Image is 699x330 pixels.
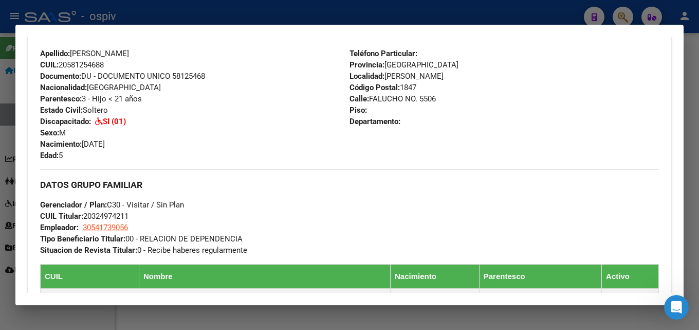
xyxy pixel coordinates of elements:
[40,151,59,160] strong: Edad:
[41,265,139,289] th: CUIL
[40,60,104,70] span: 20581254688
[349,83,416,92] span: 1847
[40,49,70,58] strong: Apellido:
[139,289,390,314] td: [PERSON_NAME] [PERSON_NAME] -
[349,72,444,81] span: [PERSON_NAME]
[40,94,142,103] span: 3 - Hijo < 21 años
[83,223,128,232] span: 30541739056
[40,128,59,137] strong: Sexo:
[40,72,205,81] span: DU - DOCUMENTO UNICO 58125468
[40,49,129,58] span: [PERSON_NAME]
[349,83,400,92] strong: Código Postal:
[349,94,436,103] span: FALUCHO NO. 5506
[40,223,79,232] strong: Empleador:
[40,246,247,255] span: 0 - Recibe haberes regularmente
[40,212,83,221] strong: CUIL Titular:
[40,106,83,115] strong: Estado Civil:
[349,94,369,103] strong: Calle:
[479,265,601,289] th: Parentesco
[40,151,63,160] span: 5
[40,106,108,115] span: Soltero
[40,117,91,126] strong: Discapacitado:
[391,289,480,314] td: [DATE]
[40,246,137,255] strong: Situacion de Revista Titular:
[40,60,59,70] strong: CUIL:
[349,117,400,126] strong: Departamento:
[40,94,82,103] strong: Parentesco:
[40,234,243,244] span: 00 - RELACION DE DEPENDENCIA
[602,265,659,289] th: Activo
[664,295,689,320] iframe: Intercom live chat
[349,60,384,70] strong: Provincia:
[40,140,105,149] span: [DATE]
[349,60,458,70] span: [GEOGRAPHIC_DATA]
[40,212,128,221] span: 20324974211
[40,179,659,190] h3: DATOS GRUPO FAMILIAR
[40,200,107,210] strong: Gerenciador / Plan:
[40,128,66,137] span: M
[349,49,417,58] strong: Teléfono Particular:
[479,289,601,314] td: 0 - Titular
[139,265,390,289] th: Nombre
[349,72,384,81] strong: Localidad:
[391,265,480,289] th: Nacimiento
[40,72,81,81] strong: Documento:
[40,83,87,92] strong: Nacionalidad:
[103,117,126,126] strong: SI (01)
[40,200,184,210] span: C30 - Visitar / Sin Plan
[349,106,367,115] strong: Piso:
[40,140,82,149] strong: Nacimiento:
[40,234,125,244] strong: Tipo Beneficiario Titular:
[40,83,161,92] span: [GEOGRAPHIC_DATA]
